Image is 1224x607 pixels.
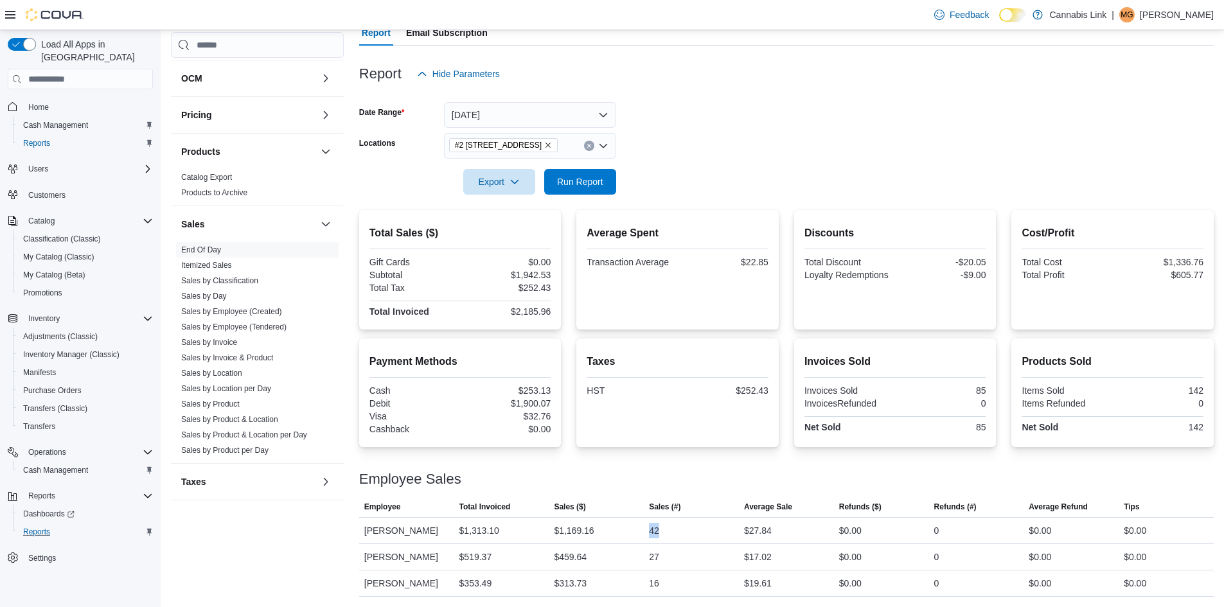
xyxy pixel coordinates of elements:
div: Invoices Sold [804,385,892,396]
div: $32.76 [463,411,551,421]
a: Sales by Day [181,292,227,301]
a: Purchase Orders [18,383,87,398]
span: Cash Management [23,120,88,130]
span: Sales by Invoice & Product [181,353,273,363]
button: Home [3,97,158,116]
button: Users [23,161,53,177]
span: Purchase Orders [23,385,82,396]
div: $1,313.10 [459,523,499,538]
button: My Catalog (Beta) [13,266,158,284]
a: Inventory Manager (Classic) [18,347,125,362]
button: Classification (Classic) [13,230,158,248]
button: Sales [318,216,333,232]
span: Settings [23,550,153,566]
span: Purchase Orders [18,383,153,398]
div: Debit [369,398,457,409]
h2: Taxes [587,354,768,369]
span: Load All Apps in [GEOGRAPHIC_DATA] [36,38,153,64]
span: Adjustments (Classic) [23,331,98,342]
span: Classification (Classic) [23,234,101,244]
span: End Of Day [181,245,221,255]
button: Open list of options [598,141,608,151]
button: Remove #2 1149 Western Rd. from selection in this group [544,141,552,149]
span: Email Subscription [406,20,488,46]
button: Reports [13,523,158,541]
button: Export [463,169,535,195]
input: Dark Mode [999,8,1026,22]
span: Classification (Classic) [18,231,153,247]
div: 42 [649,523,659,538]
h3: Sales [181,218,205,231]
a: Sales by Location per Day [181,384,271,393]
span: Manifests [23,367,56,378]
div: Subtotal [369,270,457,280]
div: $252.43 [463,283,551,293]
span: Sales by Location [181,368,242,378]
span: Sales by Product per Day [181,445,269,455]
span: Users [23,161,153,177]
span: Sales by Employee (Tendered) [181,322,287,332]
span: Catalog Export [181,172,232,182]
div: Gift Cards [369,257,457,267]
span: Refunds (#) [934,502,977,512]
button: Users [3,160,158,178]
span: Inventory [23,311,153,326]
div: HST [587,385,675,396]
div: 142 [1115,422,1203,432]
span: Tips [1124,502,1139,512]
a: Classification (Classic) [18,231,106,247]
button: OCM [181,72,315,85]
span: Reports [28,491,55,501]
div: $0.00 [1029,549,1051,565]
a: Sales by Classification [181,276,258,285]
button: Taxes [318,474,333,489]
span: Customers [23,187,153,203]
strong: Total Invoiced [369,306,429,317]
span: Inventory Manager (Classic) [23,349,120,360]
span: Refunds ($) [839,502,882,512]
div: Total Profit [1022,270,1110,280]
span: Transfers (Classic) [18,401,153,416]
span: Sales ($) [554,502,585,512]
span: Promotions [23,288,62,298]
button: OCM [318,71,333,86]
div: $0.00 [463,424,551,434]
button: Purchase Orders [13,382,158,400]
a: Feedback [929,2,994,28]
h2: Cost/Profit [1022,225,1203,241]
button: Transfers [13,418,158,435]
span: Employee [364,502,401,512]
div: $253.13 [463,385,551,396]
button: Customers [3,186,158,204]
span: Adjustments (Classic) [18,329,153,344]
span: Customers [28,190,66,200]
span: Settings [28,553,56,563]
div: $0.00 [1124,576,1146,591]
a: My Catalog (Classic) [18,249,100,265]
span: Run Report [557,175,603,188]
span: Reports [18,524,153,540]
button: Clear input [584,141,594,151]
a: Sales by Invoice [181,338,237,347]
button: Cash Management [13,116,158,134]
span: Report [362,20,391,46]
h3: Report [359,66,402,82]
a: Dashboards [13,505,158,523]
span: Inventory [28,313,60,324]
span: Sales by Classification [181,276,258,286]
a: Manifests [18,365,61,380]
div: [PERSON_NAME] [359,518,454,543]
div: 16 [649,576,659,591]
span: Inventory Manager (Classic) [18,347,153,362]
div: $0.00 [839,576,862,591]
span: Sales by Product [181,399,240,409]
button: Operations [23,444,71,460]
img: Cova [26,8,84,21]
span: Manifests [18,365,153,380]
div: Products [171,170,344,206]
button: Operations [3,443,158,461]
div: Sales [171,242,344,463]
div: 85 [898,385,986,396]
span: Users [28,164,48,174]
